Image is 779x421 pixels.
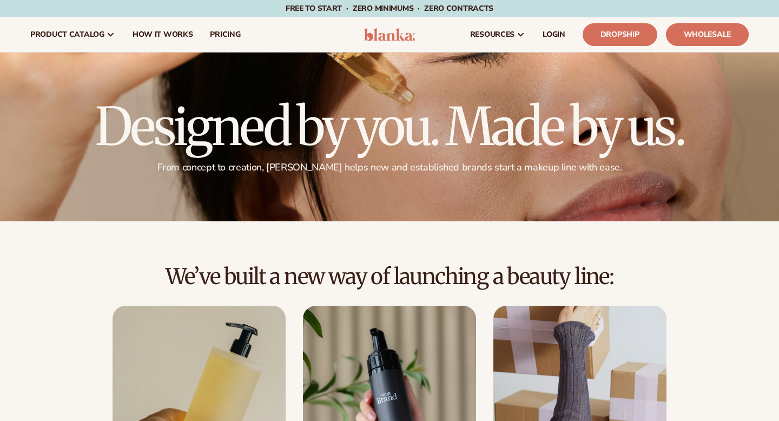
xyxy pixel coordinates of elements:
[30,265,749,288] h2: We’ve built a new way of launching a beauty line:
[461,17,534,52] a: resources
[133,30,193,39] span: How It Works
[201,17,249,52] a: pricing
[124,17,202,52] a: How It Works
[534,17,574,52] a: LOGIN
[286,3,493,14] span: Free to start · ZERO minimums · ZERO contracts
[666,23,749,46] a: Wholesale
[30,161,749,174] p: From concept to creation, [PERSON_NAME] helps new and established brands start a makeup line with...
[583,23,657,46] a: Dropship
[364,28,415,41] img: logo
[30,30,104,39] span: product catalog
[22,17,124,52] a: product catalog
[30,101,749,153] h1: Designed by you. Made by us.
[470,30,514,39] span: resources
[210,30,240,39] span: pricing
[543,30,565,39] span: LOGIN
